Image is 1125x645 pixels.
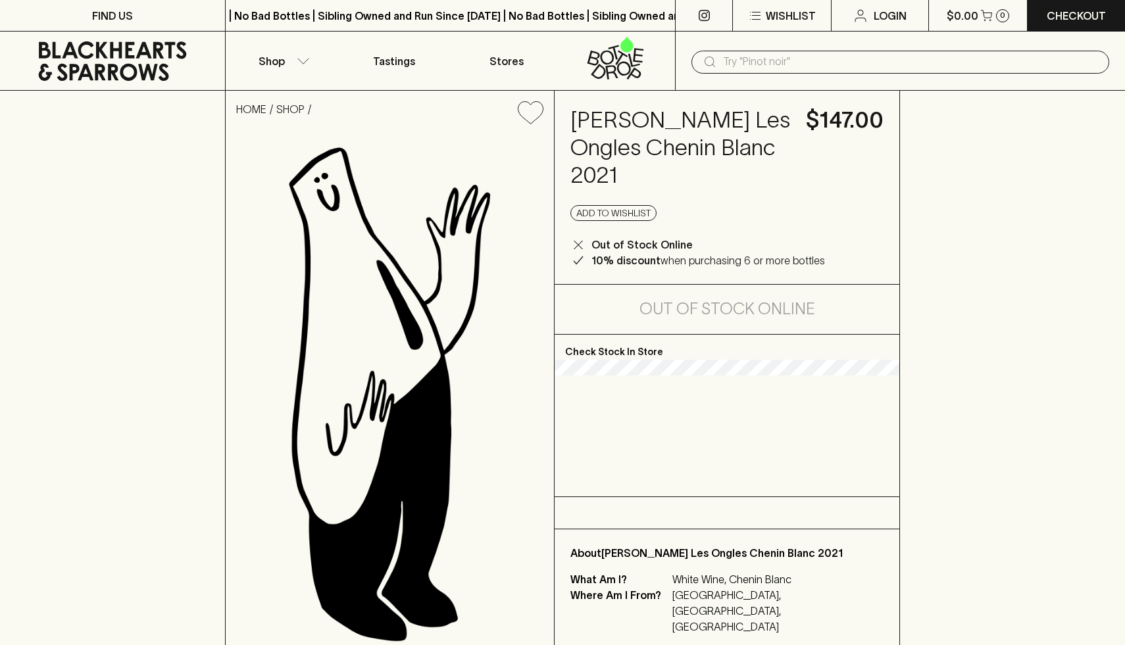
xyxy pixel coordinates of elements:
[874,8,907,24] p: Login
[570,587,669,634] p: Where Am I From?
[570,545,884,561] p: About [PERSON_NAME] Les Ongles Chenin Blanc 2021
[947,8,978,24] p: $0.00
[451,32,563,90] a: Stores
[1047,8,1106,24] p: Checkout
[591,237,693,252] p: Out of Stock Online
[806,107,884,134] h4: $147.00
[723,51,1099,72] input: Try "Pinot noir"
[766,8,816,24] p: Wishlist
[236,103,266,115] a: HOME
[570,205,657,221] button: Add to wishlist
[591,254,661,266] b: 10% discount
[92,8,133,24] p: FIND US
[512,96,549,130] button: Add to wishlist
[338,32,451,90] a: Tastings
[570,107,790,189] h4: [PERSON_NAME] Les Ongles Chenin Blanc 2021
[259,53,285,69] p: Shop
[555,335,899,360] p: Check Stock In Store
[1000,12,1005,19] p: 0
[672,571,868,587] p: White Wine, Chenin Blanc
[639,299,815,320] h5: Out of Stock Online
[489,53,524,69] p: Stores
[570,571,669,587] p: What Am I?
[591,252,825,268] p: when purchasing 6 or more bottles
[226,32,338,90] button: Shop
[276,103,305,115] a: SHOP
[672,587,868,634] p: [GEOGRAPHIC_DATA], [GEOGRAPHIC_DATA], [GEOGRAPHIC_DATA]
[373,53,415,69] p: Tastings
